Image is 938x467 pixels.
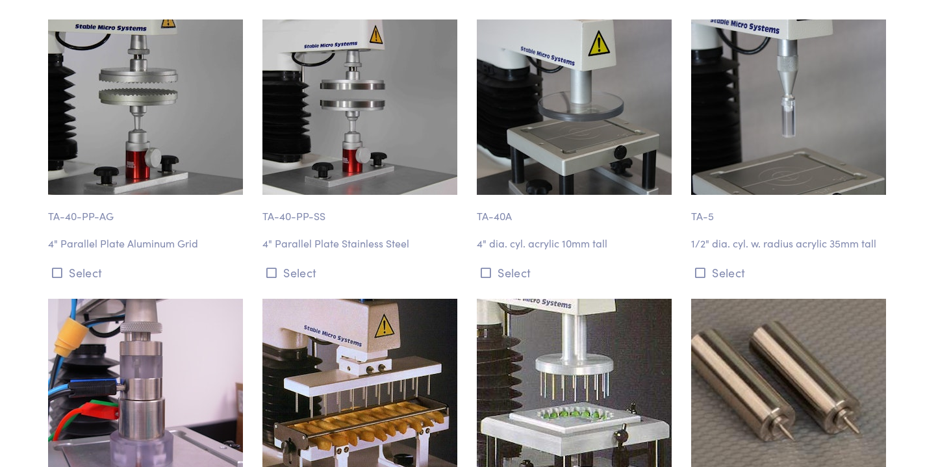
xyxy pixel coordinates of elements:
[477,235,676,252] p: 4" dia. cyl. acrylic 10mm tall
[48,195,247,225] p: TA-40-PP-AG
[691,195,890,225] p: TA-5
[691,262,890,283] button: Select
[477,195,676,225] p: TA-40A
[691,19,886,195] img: cylinder_ta-5_half-inch-diameter.jpg
[477,262,676,283] button: Select
[262,195,461,225] p: TA-40-PP-SS
[477,19,672,195] img: cylinder_ta-40a_4-inch-diameter.jpg
[262,235,461,252] p: 4" Parallel Plate Stainless Steel
[48,19,243,195] img: cylinder_ta-40-pp-ag.jpg
[48,235,247,252] p: 4" Parallel Plate Aluminum Grid
[48,262,247,283] button: Select
[691,235,890,252] p: 1/2" dia. cyl. w. radius acrylic 35mm tall
[262,262,461,283] button: Select
[262,19,457,195] img: cylinder_ta-40-pp-ss.jpg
